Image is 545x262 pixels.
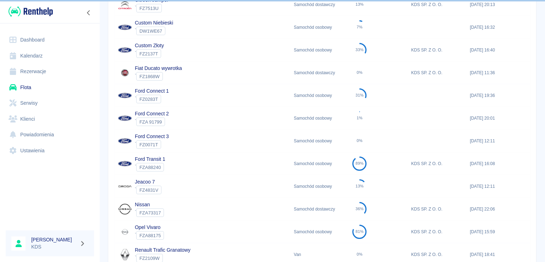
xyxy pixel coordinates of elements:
span: FZ0071T [137,142,161,147]
a: Ford Connect 1 [135,88,169,94]
div: [DATE] 15:59 [466,220,525,243]
div: Samochód osobowy [290,220,349,243]
div: Samochód dostawczy [290,61,349,84]
a: Klienci [6,111,94,127]
img: Image [118,179,132,193]
a: Ford Transit 1 [135,156,165,162]
img: Image [118,111,132,125]
div: ` [135,118,169,126]
div: ` [135,95,169,103]
div: ` [135,186,161,194]
div: 13% [356,184,364,189]
a: Nissan [135,202,150,207]
img: Image [118,20,132,34]
div: [DATE] 12:11 [466,130,525,152]
a: Flota [6,80,94,95]
a: Renthelp logo [6,6,53,17]
div: ` [135,4,169,12]
img: Image [118,247,132,262]
span: FZA88175 [137,233,164,238]
a: Powiadomienia [6,127,94,143]
a: Dashboard [6,32,94,48]
a: Custom Złoty [135,43,164,48]
a: Opel Vivaro [135,224,160,230]
div: KDS SP. Z O. O. [408,152,466,175]
span: DW1WE67 [137,28,165,34]
h6: [PERSON_NAME] [31,236,77,243]
div: [DATE] 20:01 [466,107,525,130]
div: [DATE] 16:32 [466,16,525,39]
span: FZ0283T [137,97,161,102]
img: Image [118,202,132,216]
div: Samochód osobowy [290,39,349,61]
div: KDS SP. Z O. O. [408,220,466,243]
div: 13% [356,2,364,7]
a: Jeacoo 7 [135,179,155,185]
a: Kalendarz [6,48,94,64]
a: Ford Connect 3 [135,133,169,139]
img: Image [118,43,132,57]
div: KDS SP. Z O. O. [408,39,466,61]
div: ` [135,140,169,149]
div: Samochód osobowy [290,16,349,39]
div: ` [135,49,164,58]
img: Image [118,66,132,80]
a: Fiat Ducato wywrotka [135,65,182,71]
div: 33% [356,48,364,52]
span: FZA88240 [137,165,164,170]
div: [DATE] 16:08 [466,152,525,175]
div: ` [135,72,182,81]
div: 1% [357,116,363,120]
a: Ford Connect 2 [135,111,169,116]
div: Samochód osobowy [290,152,349,175]
div: Samochód osobowy [290,84,349,107]
p: KDS [31,243,77,251]
div: 31% [356,93,364,98]
div: ` [135,27,173,35]
a: Ustawienia [6,143,94,159]
div: KDS SP. Z O. O. [408,198,466,220]
img: Image [118,225,132,239]
div: 81% [356,229,364,234]
img: Renthelp logo [9,6,53,17]
div: 0% [357,138,363,143]
div: Samochód dostawczy [290,198,349,220]
div: [DATE] 22:06 [466,198,525,220]
a: Rezerwacje [6,64,94,80]
div: [DATE] 19:36 [466,84,525,107]
img: Image [118,157,132,171]
span: FZ1868W [137,74,163,79]
div: ` [135,163,165,171]
span: FZ2109W [137,256,163,261]
div: [DATE] 12:11 [466,175,525,198]
img: Image [118,134,132,148]
div: ` [135,208,164,217]
span: FZ4831V [137,187,161,193]
div: KDS SP. Z O. O. [408,61,466,84]
span: FZ2137T [137,51,161,56]
div: Samochód osobowy [290,107,349,130]
span: FZA73317 [137,210,164,215]
div: Samochód osobowy [290,175,349,198]
button: Zwiń nawigację [83,8,94,17]
div: 7% [357,25,363,29]
a: Custom Niebieski [135,20,173,26]
div: Samochód osobowy [290,130,349,152]
div: 36% [356,207,364,211]
span: FZ7513U [137,6,161,11]
div: 0% [357,252,363,257]
div: [DATE] 11:36 [466,61,525,84]
a: Renault Trafic Granatowy [135,247,191,253]
div: 0% [357,70,363,75]
span: FZA 91799 [137,119,165,125]
a: Serwisy [6,95,94,111]
div: [DATE] 16:40 [466,39,525,61]
div: 89% [356,161,364,166]
img: Image [118,88,132,103]
div: ` [135,231,164,240]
